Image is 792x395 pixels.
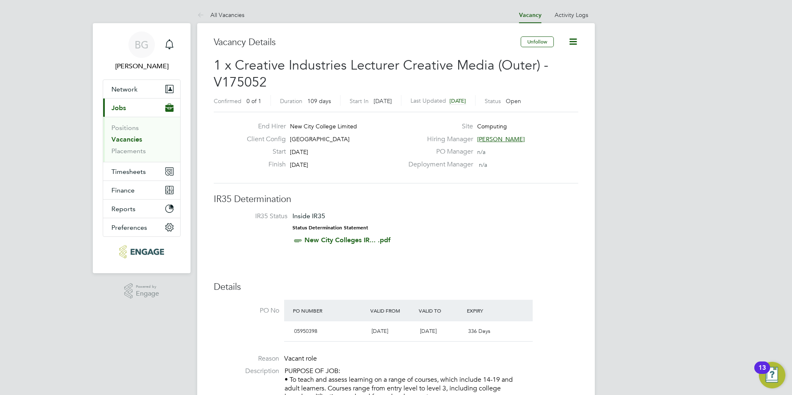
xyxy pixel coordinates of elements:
label: PO Manager [403,147,473,156]
label: Start [240,147,286,156]
img: carbonrecruitment-logo-retina.png [119,245,164,258]
span: 0 of 1 [246,97,261,105]
div: Expiry [465,303,513,318]
span: [GEOGRAPHIC_DATA] [290,135,350,143]
span: [DATE] [290,148,308,156]
label: Site [403,122,473,131]
label: Hiring Manager [403,135,473,144]
span: n/a [479,161,487,169]
span: BG [135,39,149,50]
label: Confirmed [214,97,241,105]
button: Open Resource Center, 13 new notifications [759,362,785,388]
div: Valid From [368,303,417,318]
span: 1 x Creative Industries Lecturer Creative Media (Outer) - V175052 [214,57,548,91]
span: [DATE] [372,328,388,335]
span: New City College Limited [290,123,357,130]
nav: Main navigation [93,23,191,273]
label: Start In [350,97,369,105]
label: Status [485,97,501,105]
a: Go to home page [103,245,181,258]
span: [DATE] [374,97,392,105]
a: Placements [111,147,146,155]
a: Vacancy [519,12,541,19]
label: PO No [214,306,279,315]
span: Engage [136,290,159,297]
span: [DATE] [420,328,437,335]
span: 109 days [307,97,331,105]
span: Open [506,97,521,105]
label: Deployment Manager [403,160,473,169]
span: [PERSON_NAME] [477,135,525,143]
span: Finance [111,186,135,194]
button: Preferences [103,218,180,236]
label: Finish [240,160,286,169]
a: Activity Logs [555,11,588,19]
h3: Vacancy Details [214,36,521,48]
label: Client Config [240,135,286,144]
div: Jobs [103,117,180,162]
span: 336 Days [468,328,490,335]
span: [DATE] [449,97,466,104]
label: Reason [214,354,279,363]
strong: Status Determination Statement [292,225,368,231]
button: Timesheets [103,162,180,181]
label: Last Updated [410,97,446,104]
button: Network [103,80,180,98]
span: Inside IR35 [292,212,325,220]
span: Powered by [136,283,159,290]
label: Duration [280,97,302,105]
a: Powered byEngage [124,283,159,299]
span: 05950398 [294,328,317,335]
a: Positions [111,124,139,132]
button: Unfollow [521,36,554,47]
button: Finance [103,181,180,199]
a: BG[PERSON_NAME] [103,31,181,71]
a: New City Colleges IR... .pdf [304,236,391,244]
span: Becky Green [103,61,181,71]
label: End Hirer [240,122,286,131]
label: Description [214,367,279,376]
label: IR35 Status [222,212,287,221]
span: Timesheets [111,168,146,176]
a: Vacancies [111,135,142,143]
div: Valid To [417,303,465,318]
h3: Details [214,281,578,293]
span: [DATE] [290,161,308,169]
h3: IR35 Determination [214,193,578,205]
span: Vacant role [284,354,317,363]
span: Preferences [111,224,147,231]
button: Reports [103,200,180,218]
span: Network [111,85,138,93]
span: Reports [111,205,135,213]
div: PO Number [291,303,368,318]
span: Jobs [111,104,126,112]
span: n/a [477,148,485,156]
a: All Vacancies [197,11,244,19]
span: Computing [477,123,507,130]
div: 13 [758,368,766,378]
button: Jobs [103,99,180,117]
